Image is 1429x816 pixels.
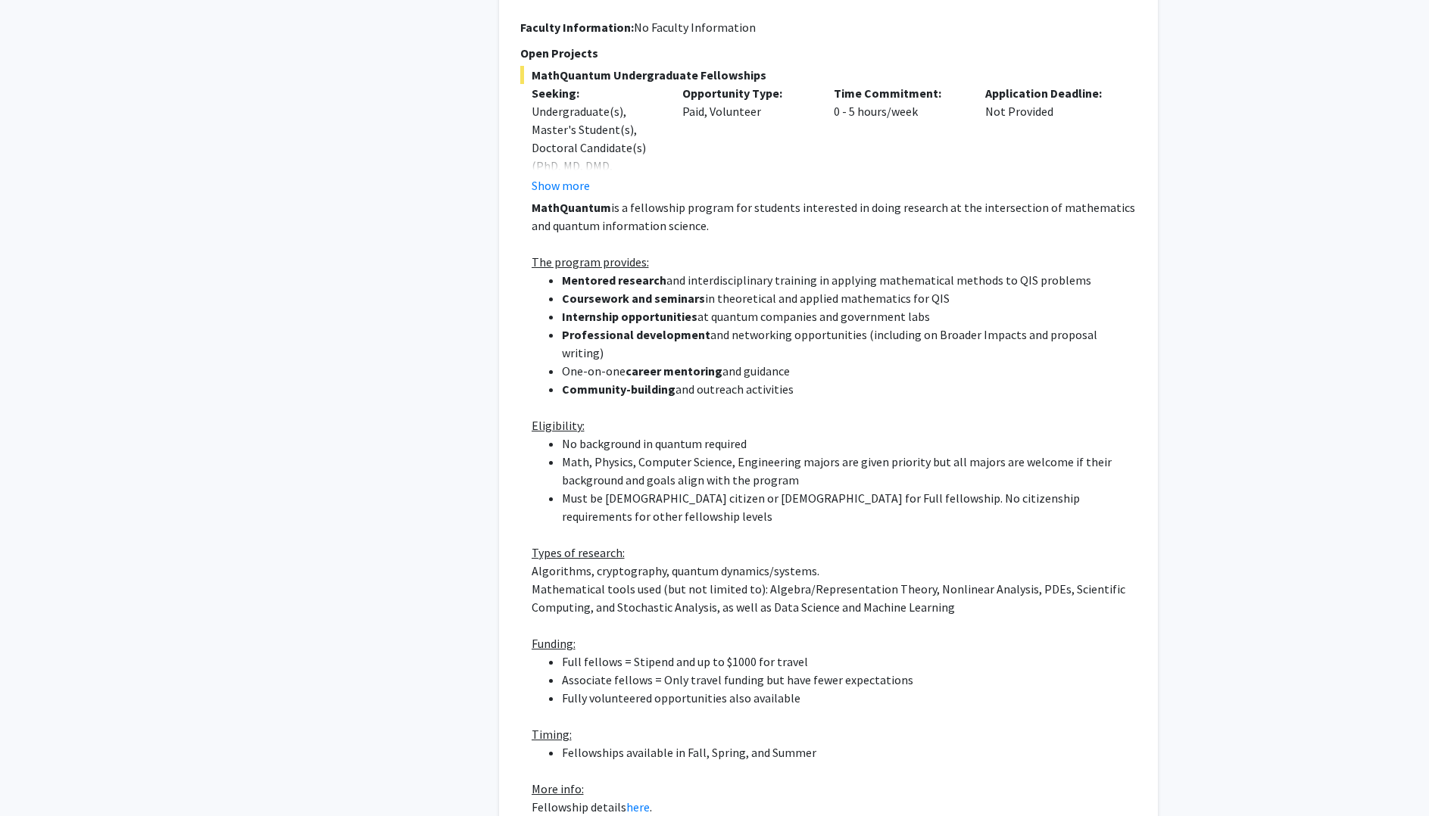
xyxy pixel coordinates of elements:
a: here [626,799,650,814]
p: Algorithms, cryptography, quantum dynamics/systems. [532,562,1137,580]
strong: MathQuantum [532,200,611,215]
iframe: Chat [11,748,64,805]
p: Fellowship details . [532,798,1137,816]
li: and networking opportunities (including on Broader Impacts and proposal writing) [562,325,1137,362]
li: Fellowships available in Fall, Spring, and Summer [562,743,1137,761]
li: Math, Physics, Computer Science, Engineering majors are given priority but all majors are welcome... [562,453,1137,489]
strong: Internship opportunities [562,309,697,324]
p: Opportunity Type: [682,84,811,102]
li: at quantum companies and government labs [562,307,1137,325]
span: MathQuantum Undergraduate Fellowships [520,66,1137,84]
strong: Coursework and seminars [562,291,705,306]
strong: Professional development [562,327,710,342]
button: Show more [532,176,590,195]
div: Paid, Volunteer [671,84,822,195]
li: Must be [DEMOGRAPHIC_DATA] citizen or [DEMOGRAPHIC_DATA] for Full fellowship. No citizenship requ... [562,489,1137,525]
div: 0 - 5 hours/week [822,84,974,195]
p: Time Commitment: [834,84,963,102]
li: Associate fellows = Only travel funding but have fewer expectations [562,671,1137,689]
li: Fully volunteered opportunities also available [562,689,1137,707]
u: Eligibility: [532,418,585,433]
p: Application Deadline: [985,84,1114,102]
li: One-on-one and guidance [562,362,1137,380]
b: Faculty Information: [520,20,634,35]
u: More info: [532,781,584,796]
li: and outreach activities [562,380,1137,398]
p: Open Projects [520,44,1137,62]
u: Types of research: [532,545,625,560]
div: Undergraduate(s), Master's Student(s), Doctoral Candidate(s) (PhD, MD, DMD, PharmD, etc.), Postdo... [532,102,660,248]
div: Not Provided [974,84,1125,195]
li: in theoretical and applied mathematics for QIS [562,289,1137,307]
u: Funding: [532,636,576,651]
u: Timing: [532,727,572,742]
p: Mathematical tools used (but not limited to): Algebra/Representation Theory, Nonlinear Analysis, ... [532,580,1137,616]
strong: Community-building [562,382,675,397]
li: and interdisciplinary training in applying mathematical methods to QIS problems [562,271,1137,289]
li: Full fellows = Stipend and up to $1000 for travel [562,652,1137,671]
p: is a fellowship program for students interested in doing research at the intersection of mathemat... [532,198,1137,235]
li: No background in quantum required [562,434,1137,453]
span: No Faculty Information [634,20,756,35]
strong: career mentoring [626,363,722,378]
u: The program provides: [532,254,649,269]
p: Seeking: [532,84,660,102]
strong: Mentored research [562,273,666,288]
